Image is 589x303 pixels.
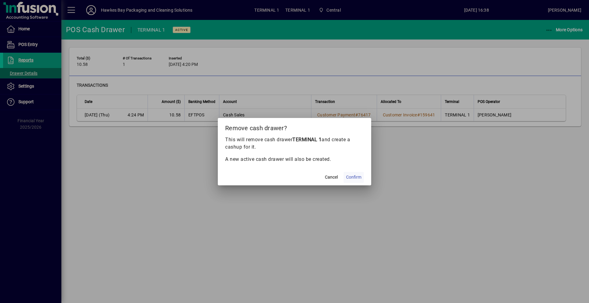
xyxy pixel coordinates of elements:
button: Cancel [321,172,341,183]
h2: Remove cash drawer? [218,118,371,136]
b: TERMINAL 1 [292,137,321,142]
button: Confirm [344,172,364,183]
p: A new active cash drawer will also be created. [225,156,364,163]
span: Cancel [325,174,338,180]
span: Confirm [346,174,361,180]
p: This will remove cash drawer and create a cashup for it. [225,136,364,151]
